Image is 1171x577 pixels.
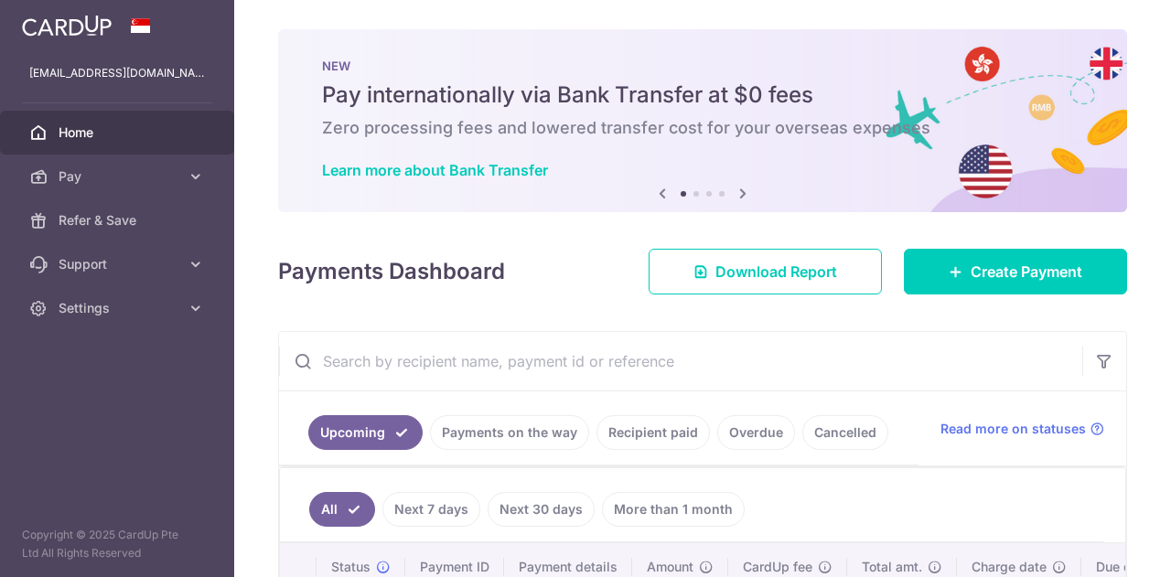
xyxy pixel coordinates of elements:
[488,492,595,527] a: Next 30 days
[59,299,179,317] span: Settings
[940,420,1086,438] span: Read more on statuses
[22,15,112,37] img: CardUp
[1096,558,1151,576] span: Due date
[59,211,179,230] span: Refer & Save
[743,558,812,576] span: CardUp fee
[602,492,745,527] a: More than 1 month
[647,558,693,576] span: Amount
[331,558,371,576] span: Status
[29,64,205,82] p: [EMAIL_ADDRESS][DOMAIN_NAME]
[59,255,179,273] span: Support
[322,59,1083,73] p: NEW
[940,420,1104,438] a: Read more on statuses
[649,249,882,294] a: Download Report
[802,415,888,450] a: Cancelled
[322,117,1083,139] h6: Zero processing fees and lowered transfer cost for your overseas expenses
[322,80,1083,110] h5: Pay internationally via Bank Transfer at $0 fees
[278,255,505,288] h4: Payments Dashboard
[309,492,375,527] a: All
[972,558,1047,576] span: Charge date
[430,415,589,450] a: Payments on the way
[59,123,179,142] span: Home
[278,29,1127,212] img: Bank transfer banner
[971,261,1082,283] span: Create Payment
[308,415,423,450] a: Upcoming
[904,249,1127,294] a: Create Payment
[382,492,480,527] a: Next 7 days
[717,415,795,450] a: Overdue
[596,415,710,450] a: Recipient paid
[279,332,1082,390] input: Search by recipient name, payment id or reference
[862,558,922,576] span: Total amt.
[715,261,837,283] span: Download Report
[59,167,179,186] span: Pay
[322,161,548,179] a: Learn more about Bank Transfer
